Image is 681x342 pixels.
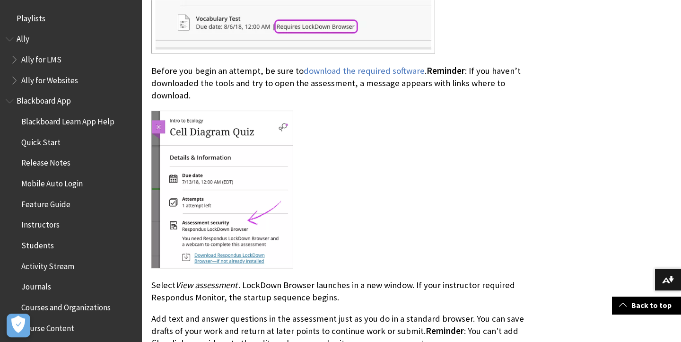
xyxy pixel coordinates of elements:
span: Playlists [17,10,45,23]
span: Blackboard Learn App Help [21,114,114,126]
span: Instructors [21,217,60,230]
span: Students [21,237,54,250]
span: Journals [21,279,51,292]
span: Release Notes [21,155,70,168]
span: Mobile Auto Login [21,175,83,188]
span: Reminder [426,325,464,336]
nav: Book outline for Anthology Ally Help [6,31,136,88]
span: Quick Start [21,134,61,147]
a: Back to top [612,297,681,314]
a: download the required software [304,65,425,77]
span: Reminder [427,65,465,76]
span: Activity Stream [21,258,74,271]
span: Blackboard App [17,93,71,106]
span: Ally [17,31,29,44]
span: View assessment [175,280,237,290]
span: Ally for LMS [21,52,61,64]
button: Open Preferences [7,314,30,337]
span: Feature Guide [21,196,70,209]
nav: Book outline for Playlists [6,10,136,26]
span: Ally for Websites [21,72,78,85]
span: Course Content [21,320,74,333]
span: Courses and Organizations [21,299,111,312]
p: Select . LockDown Browser launches in a new window. If your instructor required Respondus Monitor... [151,279,532,304]
p: Before you begin an attempt, be sure to . : If you haven’t downloaded the tools and try to open t... [151,65,532,102]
